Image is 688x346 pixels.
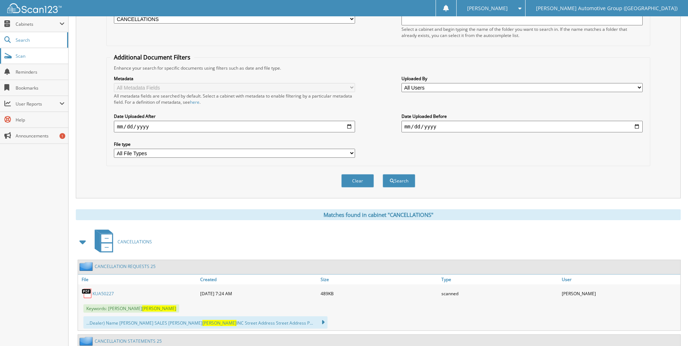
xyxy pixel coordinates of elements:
legend: Additional Document Filters [110,53,194,61]
a: here [190,99,199,105]
span: [PERSON_NAME] [142,305,176,312]
label: Date Uploaded Before [401,113,643,119]
span: Search [16,37,63,43]
img: PDF.png [82,288,92,299]
div: ...Dealer) Name [PERSON_NAME] SALES [PERSON_NAME] INC Street Address Street Address P... [83,316,327,329]
div: [DATE] 7:24 AM [198,286,319,301]
div: scanned [440,286,560,301]
label: Uploaded By [401,75,643,82]
img: scan123-logo-white.svg [7,3,62,13]
a: CANCELLATIONS [90,227,152,256]
a: File [78,275,198,284]
a: Size [319,275,439,284]
button: Clear [341,174,374,188]
span: Bookmarks [16,85,65,91]
div: 489KB [319,286,439,301]
div: Select a cabinet and begin typing the name of the folder you want to search in. If the name match... [401,26,643,38]
span: [PERSON_NAME] Automotive Group ([GEOGRAPHIC_DATA]) [536,6,677,11]
span: Help [16,117,65,123]
div: [PERSON_NAME] [560,286,680,301]
div: 1 [59,133,65,139]
span: [PERSON_NAME] [467,6,508,11]
div: Matches found in cabinet "CANCELLATIONS" [76,209,681,220]
a: Type [440,275,560,284]
div: All metadata fields are searched by default. Select a cabinet with metadata to enable filtering b... [114,93,355,105]
input: start [114,121,355,132]
img: folder2.png [79,337,95,346]
span: Announcements [16,133,65,139]
span: Cabinets [16,21,59,27]
label: File type [114,141,355,147]
span: User Reports [16,101,59,107]
button: Search [383,174,415,188]
a: CANCELLATION STATEMENTS 25 [95,338,162,344]
span: [PERSON_NAME] [202,320,236,326]
a: CANCELLATION REQUESTS 25 [95,263,156,269]
a: KUA50227 [92,291,114,297]
label: Metadata [114,75,355,82]
span: Reminders [16,69,65,75]
a: Created [198,275,319,284]
span: CANCELLATIONS [118,239,152,245]
div: Enhance your search for specific documents using filters such as date and file type. [110,65,646,71]
img: folder2.png [79,262,95,271]
label: Date Uploaded After [114,113,355,119]
a: User [560,275,680,284]
span: Scan [16,53,65,59]
span: Keywords: [PERSON_NAME] [83,304,179,313]
input: end [401,121,643,132]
